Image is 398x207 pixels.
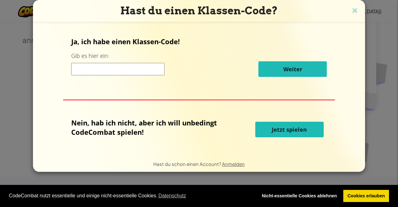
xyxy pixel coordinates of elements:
label: Gib es hier ein: [71,52,109,60]
a: Anmelden [222,161,245,167]
span: Hast du einen Klassen-Code? [120,4,278,17]
span: Jetzt spielen [272,126,307,133]
span: Hast du schon einen Account? [153,161,222,167]
p: Nein, hab ich nicht, aber ich will unbedingt CodeCombat spielen! [71,118,221,137]
button: Jetzt spielen [255,122,324,137]
button: Weiter [258,61,327,77]
p: Ja, ich habe einen Klassen-Code! [71,37,327,46]
span: CodeCombat nutzt essentielle und einige nicht-essentielle Cookies. [9,191,253,200]
a: learn more about cookies [157,191,187,200]
a: allow cookies [343,190,389,202]
span: Weiter [283,65,302,73]
a: deny cookies [257,190,341,202]
img: close icon [351,6,359,16]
